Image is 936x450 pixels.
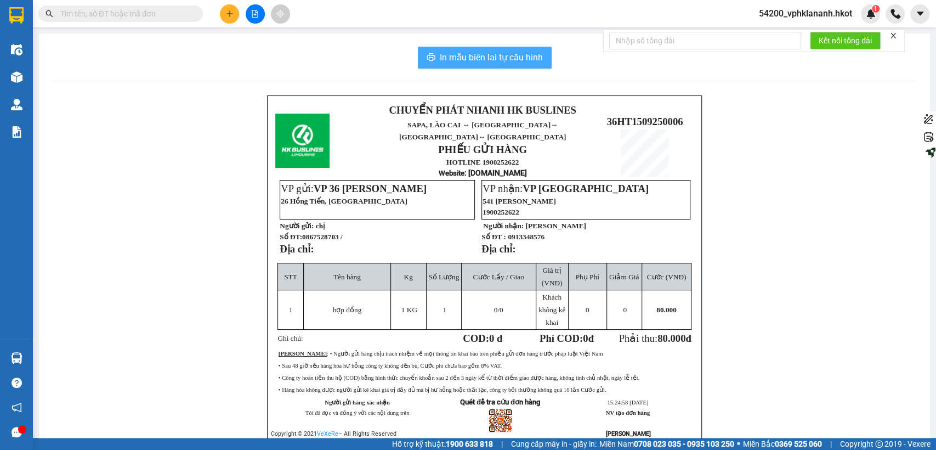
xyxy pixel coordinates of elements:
[609,273,639,281] span: Giảm Giá
[511,438,597,450] span: Cung cấp máy in - giấy in:
[392,438,493,450] span: Hỗ trợ kỹ thuật:
[279,351,327,357] strong: [PERSON_NAME]
[575,273,599,281] span: Phụ Phí
[508,233,544,241] span: 0913348576
[428,273,459,281] span: Số Lượng
[609,32,801,49] input: Nhập số tổng đài
[586,306,589,314] span: 0
[443,306,446,314] span: 1
[279,363,502,369] span: • Sau 48 giờ nếu hàng hóa hư hỏng công ty không đền bù, Cước phí chưa bao gồm 8% VAT.
[915,9,925,19] span: caret-down
[775,440,822,448] strong: 0369 525 060
[483,197,556,205] span: 541 [PERSON_NAME]
[276,10,284,18] span: aim
[418,47,552,69] button: printerIn mẫu biên lai tự cấu hình
[12,402,22,413] span: notification
[583,333,588,344] span: 0
[12,427,22,437] span: message
[277,334,303,342] span: Ghi chú:
[325,400,390,406] strong: Người gửi hàng xác nhận
[302,233,343,241] span: 0867528703 /
[750,7,861,20] span: 54200_vphklananh.hkot
[275,114,330,168] img: logo
[619,333,691,344] span: Phải thu:
[439,168,527,177] strong: : [DOMAIN_NAME]
[11,352,22,364] img: warehouse-icon
[623,306,627,314] span: 0
[607,400,648,406] span: 15:24:58 [DATE]
[280,243,314,255] strong: Địa chỉ:
[281,197,407,205] span: 26 Hồng Tiến, [GEOGRAPHIC_DATA]
[9,7,24,24] img: logo-vxr
[494,306,498,314] span: 0
[910,4,929,24] button: caret-down
[401,306,417,314] span: 1 KG
[316,222,325,230] span: chị
[538,293,565,327] span: Khách không kê khai
[251,10,259,18] span: file-add
[483,183,649,194] span: VP nhận:
[399,121,566,141] span: ↔ [GEOGRAPHIC_DATA]
[606,410,650,416] strong: NV tạo đơn hàng
[60,8,190,20] input: Tìm tên, số ĐT hoặc mã đơn
[489,333,502,344] span: 0 đ
[737,442,740,446] span: ⚪️
[333,306,362,314] span: hợp đồng
[873,5,877,13] span: 1
[271,430,396,437] span: Copyright © 2021 – All Rights Reserved
[12,378,22,388] span: question-circle
[279,351,603,357] span: : • Người gửi hàng chịu trách nhiệm về mọi thông tin khai báo trên phiếu gửi đơn hàng trước pháp ...
[478,133,566,141] span: ↔ [GEOGRAPHIC_DATA]
[525,222,586,230] span: [PERSON_NAME]
[501,438,503,450] span: |
[599,438,734,450] span: Miền Nam
[540,333,594,344] strong: Phí COD: đ
[46,10,53,18] span: search
[463,333,502,344] strong: COD:
[11,44,22,55] img: warehouse-icon
[646,273,686,281] span: Cước (VNĐ)
[11,126,22,138] img: solution-icon
[866,9,876,19] img: icon-new-feature
[634,440,734,448] strong: 0708 023 035 - 0935 103 250
[473,273,524,281] span: Cước Lấy / Giao
[743,438,822,450] span: Miền Bắc
[657,333,685,344] span: 80.000
[819,35,872,47] span: Kết nối tổng đài
[830,438,832,450] span: |
[404,273,412,281] span: Kg
[271,4,290,24] button: aim
[220,4,239,24] button: plus
[438,144,527,155] strong: PHIẾU GỬI HÀNG
[494,306,503,314] span: /0
[289,306,293,314] span: 1
[389,104,576,116] strong: CHUYỂN PHÁT NHANH HK BUSLINES
[11,71,22,83] img: warehouse-icon
[317,430,338,437] a: VeXeRe
[333,273,361,281] span: Tên hàng
[246,4,265,24] button: file-add
[890,9,900,19] img: phone-icon
[439,169,464,177] span: Website
[483,208,519,216] span: 1900252622
[280,222,314,230] strong: Người gửi:
[279,375,639,381] span: • Công ty hoàn tiền thu hộ (COD) bằng hình thức chuyển khoản sau 2 đến 3 ngày kể từ thời điểm gia...
[656,306,677,314] span: 80.000
[314,183,427,194] span: VP 36 [PERSON_NAME]
[875,440,883,448] span: copyright
[440,50,543,64] span: In mẫu biên lai tự cấu hình
[281,183,427,194] span: VP gửi:
[446,440,493,448] strong: 1900 633 818
[483,222,524,230] strong: Người nhận:
[427,53,435,63] span: printer
[889,32,897,40] span: close
[542,266,563,287] span: Giá trị (VNĐ)
[399,121,566,141] span: SAPA, LÀO CAI ↔ [GEOGRAPHIC_DATA]
[280,233,342,241] strong: Số ĐT:
[11,99,22,110] img: warehouse-icon
[810,32,881,49] button: Kết nối tổng đài
[523,183,649,194] span: VP [GEOGRAPHIC_DATA]
[284,273,297,281] span: STT
[446,158,519,166] strong: HOTLINE 1900252622
[685,333,691,344] span: đ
